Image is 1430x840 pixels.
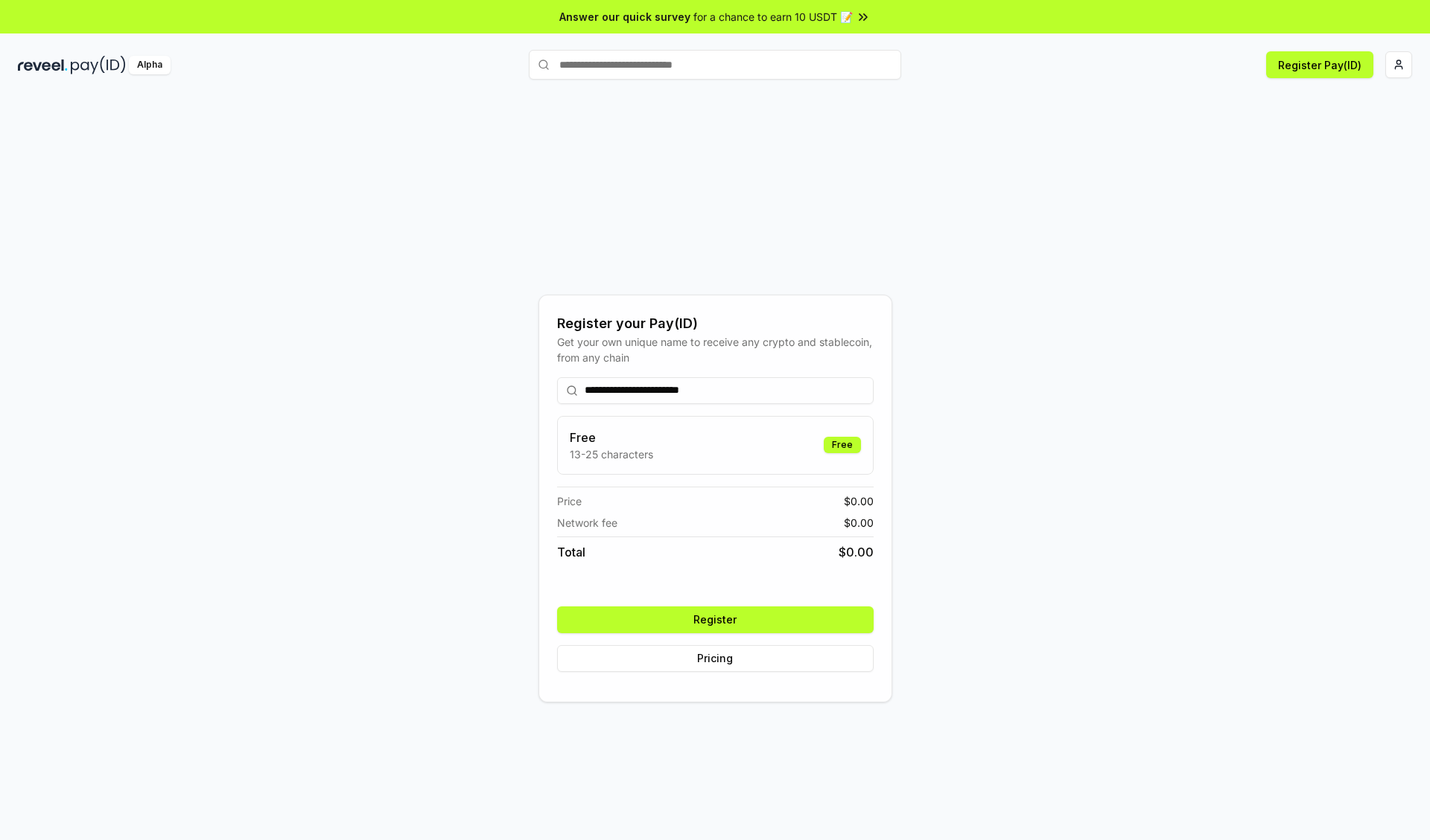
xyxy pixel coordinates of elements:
[557,313,874,334] div: Register your Pay(ID)
[824,437,861,453] div: Free
[570,429,653,446] h3: Free
[844,493,874,509] span: $ 0.00
[557,334,874,365] div: Get your own unique name to receive any crypto and stablecoin, from any chain
[557,606,874,633] button: Register
[570,446,653,462] p: 13-25 characters
[18,56,68,74] img: reveel_dark
[844,515,874,530] span: $ 0.00
[129,56,171,74] div: Alpha
[71,56,126,74] img: pay_id
[557,645,874,672] button: Pricing
[557,515,617,530] span: Network fee
[693,9,853,25] span: for a chance to earn 10 USDT 📝
[557,493,582,509] span: Price
[1266,51,1373,78] button: Register Pay(ID)
[559,9,690,25] span: Answer our quick survey
[557,543,585,561] span: Total
[839,543,874,561] span: $ 0.00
